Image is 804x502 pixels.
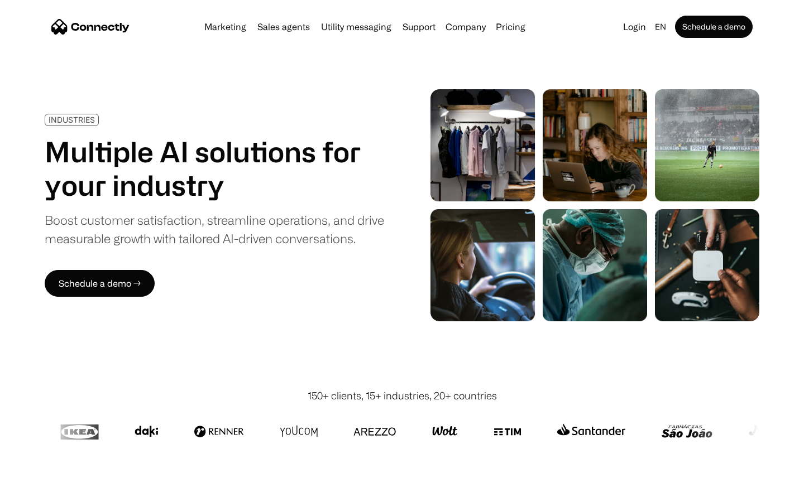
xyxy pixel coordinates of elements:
div: 150+ clients, 15+ industries, 20+ countries [308,388,497,403]
div: en [650,19,673,35]
div: en [655,19,666,35]
a: Schedule a demo → [45,270,155,297]
div: INDUSTRIES [49,115,95,124]
div: Boost customer satisfaction, streamline operations, and drive measurable growth with tailored AI-... [45,211,384,248]
a: Sales agents [253,22,314,31]
a: Schedule a demo [675,16,753,38]
a: Utility messaging [317,22,396,31]
a: home [51,18,130,35]
a: Marketing [200,22,251,31]
div: Company [442,19,489,35]
ul: Language list [22,482,67,498]
a: Pricing [491,22,530,31]
aside: Language selected: English [11,481,67,498]
h1: Multiple AI solutions for your industry [45,135,384,202]
a: Login [619,19,650,35]
div: Company [446,19,486,35]
a: Support [398,22,440,31]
